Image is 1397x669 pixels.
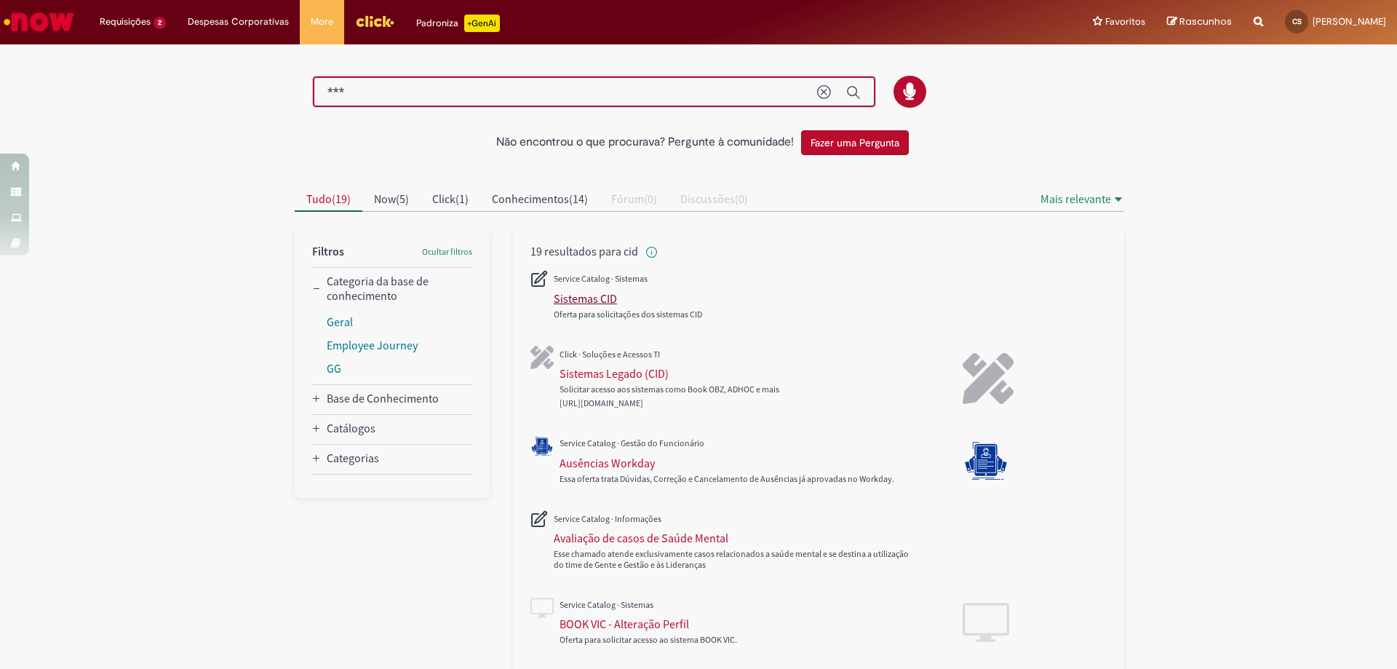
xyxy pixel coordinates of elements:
[1167,15,1232,29] a: Rascunhos
[416,15,500,32] div: Padroniza
[100,15,151,29] span: Requisições
[311,15,333,29] span: More
[1292,17,1302,26] span: CS
[464,15,500,32] p: +GenAi
[188,15,289,29] span: Despesas Corporativas
[801,130,909,155] button: Fazer uma Pergunta
[1,7,76,36] img: ServiceNow
[1313,15,1386,28] span: [PERSON_NAME]
[1179,15,1232,28] span: Rascunhos
[154,17,166,29] span: 2
[1105,15,1145,29] span: Favoritos
[496,136,794,149] h2: Não encontrou o que procurava? Pergunte à comunidade!
[355,10,394,32] img: click_logo_yellow_360x200.png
